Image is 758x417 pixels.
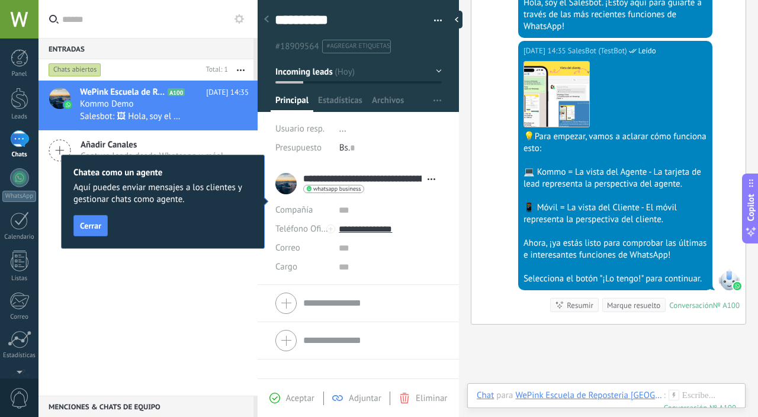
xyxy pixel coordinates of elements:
[38,396,253,417] div: Menciones & Chats de equipo
[664,403,736,413] div: 100
[523,238,707,261] div: Ahora, ¡ya estás listo para comprobar las últimas e interesantes funciones de WhatsApp!
[201,64,228,76] div: Total: 1
[73,182,252,206] span: Aquí puedes enviar mensajes a los clientes y gestionar chats como agente.
[286,393,314,404] span: Aceptar
[81,139,223,150] span: Añadir Canales
[80,111,184,122] span: Salesbot: 🖼 Hola, soy el Salesbot. ¡Estoy aquí para guiarte a través de las más recientes funcion...
[2,313,37,321] div: Correo
[275,262,297,271] span: Cargo
[73,167,252,178] h2: Chatea como un agente
[38,81,258,130] a: avatariconWePink Escuela de Reposteria [GEOGRAPHIC_DATA]A100[DATE] 14:35Kommo DemoSalesbot: 🖼 Hol...
[80,86,165,98] span: WePink Escuela de Reposteria [GEOGRAPHIC_DATA]
[313,186,361,192] span: whatsapp business
[64,101,72,109] img: icon
[416,393,447,404] span: Eliminar
[523,166,707,190] div: 💻 Kommo = La vista del Agente - La tarjeta de lead representa la perspectiva del agente.
[567,300,593,311] div: Resumir
[638,45,656,57] span: Leído
[568,45,627,57] span: SalesBot (TestBot)
[73,215,108,236] button: Cerrar
[275,223,337,235] span: Teléfono Oficina
[372,95,404,112] span: Archivos
[275,258,330,277] div: Cargo
[2,233,37,241] div: Calendario
[275,239,300,258] button: Correo
[2,151,37,159] div: Chats
[275,139,330,158] div: Presupuesto
[745,194,757,222] span: Copilot
[275,123,325,134] span: Usuario resp.
[524,62,589,127] img: 8f222218-52bb-4cd2-90e2-b6ec4ef80b34
[49,63,101,77] div: Chats abiertos
[275,201,330,220] div: Compañía
[206,86,249,98] span: [DATE] 14:35
[275,242,300,254] span: Correo
[523,202,707,226] div: 📱 Móvil = La vista del Cliente - El móvil representa la perspectiva del cliente.
[669,300,713,310] div: Conversación
[168,88,185,96] span: A100
[339,123,346,134] span: ...
[318,95,362,112] span: Estadísticas
[2,191,36,202] div: WhatsApp
[275,120,330,139] div: Usuario resp.
[327,42,390,50] span: #agregar etiquetas
[275,95,309,112] span: Principal
[349,393,381,404] span: Adjuntar
[339,139,442,158] div: Bs.
[663,390,665,402] span: :
[2,352,37,360] div: Estadísticas
[515,390,663,400] div: WePink Escuela de Reposteria Brasilera
[523,45,568,57] div: [DATE] 14:35
[81,150,223,162] span: Captura leads desde Whatsapp y más!
[2,275,37,283] div: Listas
[38,38,253,59] div: Entradas
[2,113,37,121] div: Leads
[451,11,462,28] div: Ocultar
[607,300,660,311] div: Marque resuelto
[275,220,330,239] button: Teléfono Oficina
[523,131,707,155] div: 💡Para empezar, vamos a aclarar cómo funciona esto:
[523,273,707,285] div: Selecciona el botón "¡Lo tengo!" para continuar.
[496,390,513,402] span: para
[80,222,101,230] span: Cerrar
[80,98,134,110] span: Kommo Demo
[2,70,37,78] div: Panel
[718,269,740,290] span: SalesBot
[275,142,322,153] span: Presupuesto
[733,282,741,290] img: waba.svg
[228,59,253,81] button: Más
[275,41,319,52] span: #18909564
[713,300,740,310] div: № A100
